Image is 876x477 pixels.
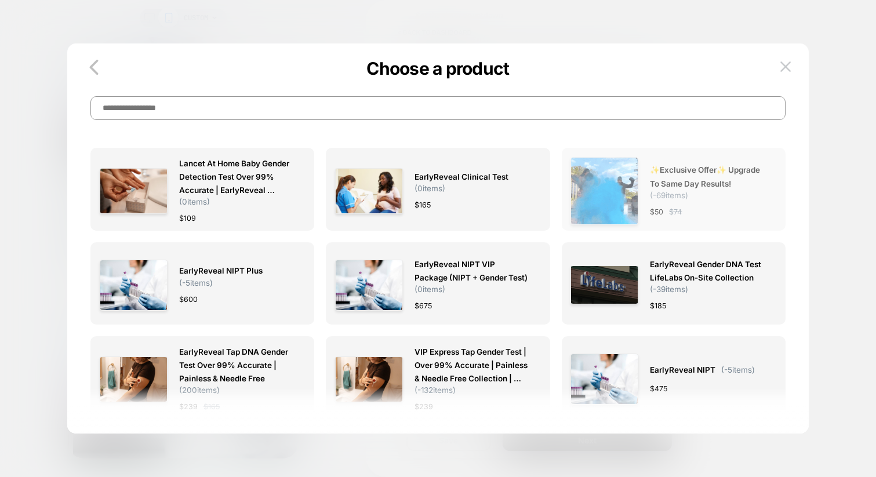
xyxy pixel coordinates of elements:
img: earlyreveal-clinical-test-er003-795041.jpg [335,168,403,214]
span: ( -69 items) [650,191,688,200]
span: $ 165 [415,199,431,211]
p: Choose a product [67,58,809,79]
img: earlyreveal-nipt-253449.jpg [570,354,638,405]
span: EarlyReveal Gender DNA test LifeLabs on-site collection [650,258,765,285]
span: ✨Exclusive Offer✨ Upgrade to Same day results! [650,163,765,190]
span: ( -39 items) [650,285,688,294]
span: $ 185 [650,300,666,312]
span: ( 0 items) [415,285,445,294]
span: VIP Express Tap Gender Test | Over 99% Accurate | Painless & Needle Free Collection | Same Day Re... [415,345,529,385]
span: $ 239 [415,400,433,413]
img: earlyreveal-painless-express-tap-test-over-99-accurate-needle-free-collection-same-day-results-11... [335,356,403,402]
span: $ 50 [650,206,663,218]
span: ( -132 items) [415,385,456,395]
span: $ 74 [669,206,682,218]
img: earlyreveal-gender-dna-test-lifelabs-on-site-collection-2276225.png [570,265,638,304]
span: EarlyReveal Clinical Test [415,170,508,184]
span: $ 475 [650,383,667,395]
img: earlyreveal-nipt-vip-package-nipt-gender-test-226152.jpg [335,260,403,311]
img: BoyRevealGif.gif [570,157,638,225]
span: ( 0 items) [415,184,445,193]
span: $ 675 [415,300,432,312]
span: EarlyReveal NIPT [650,363,715,377]
span: EarlyReveal NIPT VIP Package (NIPT + Gender Test) [415,258,529,285]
